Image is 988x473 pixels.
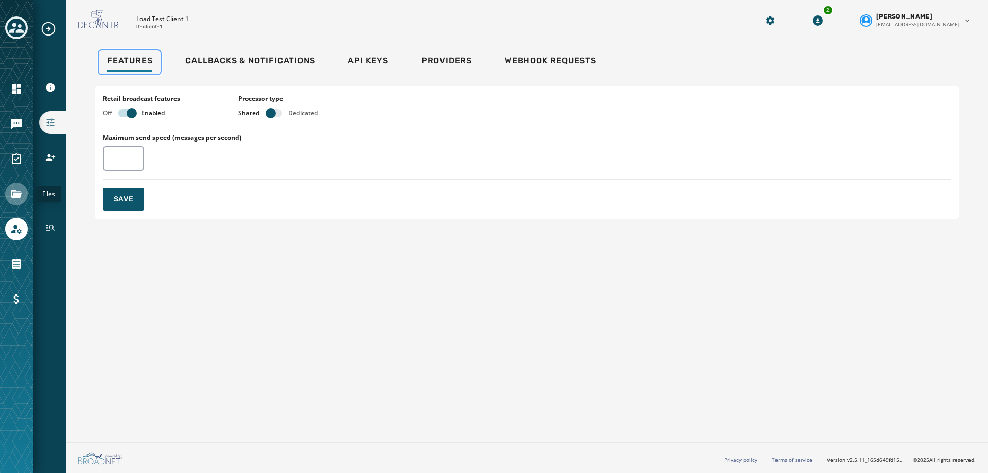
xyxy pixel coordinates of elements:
a: Privacy policy [724,456,757,463]
span: Providers [421,56,472,66]
div: 2 [823,5,833,15]
button: Manage global settings [761,11,780,30]
span: Callbacks & Notifications [185,56,315,66]
a: Navigate to Orders [5,253,28,275]
a: Providers [413,50,480,74]
button: Toggle account select drawer [5,16,28,39]
a: Navigate to Files [5,183,28,205]
label: Maximum send speed (messages per second) [103,134,241,142]
a: Navigate to vCards [39,181,66,204]
span: Save [114,194,134,204]
button: User settings [856,8,976,32]
span: Dedicated [288,109,318,117]
span: Shared [238,109,259,117]
button: Download Menu [808,11,827,30]
span: Features [107,56,152,66]
a: Api Keys [340,50,396,74]
a: Callbacks & Notifications [177,50,323,74]
button: Save [103,188,144,211]
a: Navigate to History [39,216,66,239]
a: Navigate to Messaging [5,113,28,135]
a: Navigate to Configuration [39,111,66,134]
a: Terms of service [772,456,813,463]
label: Processor type [238,95,318,103]
a: Navigate to Surveys [5,148,28,170]
span: [PERSON_NAME] [876,12,932,21]
a: Navigate to Home [5,78,28,100]
span: v2.5.11_165d649fd1592c218755210ebffa1e5a55c3084e [847,456,905,464]
button: Expand sub nav menu [40,21,65,37]
a: Navigate to Account Information [39,76,66,99]
a: Navigate to Users [39,146,66,169]
span: © 2025 All rights reserved. [913,456,976,463]
a: Navigate to Account [5,218,28,240]
div: Files [36,186,61,202]
span: Version [827,456,905,464]
span: Enabled [141,109,165,117]
label: Retail broadcast features [103,95,180,103]
a: Features [99,50,161,74]
span: [EMAIL_ADDRESS][DOMAIN_NAME] [876,21,959,28]
span: Off [103,109,112,117]
a: Webhook Requests [497,50,605,74]
span: Api Keys [348,56,388,66]
span: Webhook Requests [505,56,596,66]
p: lt-client-1 [136,23,162,31]
p: Load Test Client 1 [136,15,189,23]
a: Navigate to Billing [5,288,28,310]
